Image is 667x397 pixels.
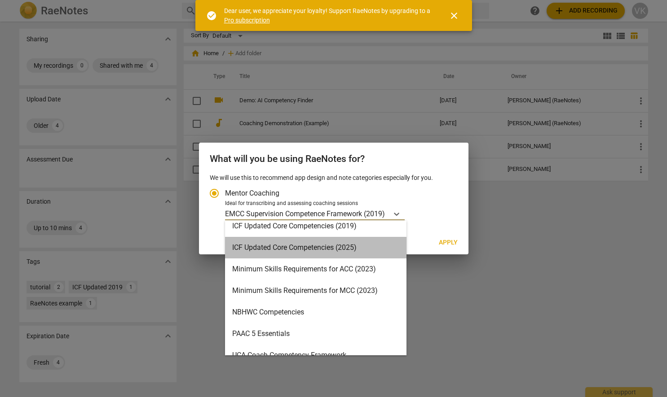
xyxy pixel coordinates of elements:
[225,258,406,280] div: Minimum Skills Requirements for ACC (2023)
[225,237,406,258] div: ICF Updated Core Competencies (2025)
[225,188,279,198] span: Mentor Coaching
[432,235,465,251] button: Apply
[225,209,385,219] p: EMCC Supervision Competence Framework (2019)
[225,200,455,208] div: Ideal for transcribing and assessing coaching sessions
[206,10,217,21] span: check_circle
[439,238,458,247] span: Apply
[225,301,406,323] div: NBHWC Competencies
[225,215,406,237] div: ICF Updated Core Competencies (2019)
[210,183,458,221] div: Account type
[225,345,406,366] div: UCA Coach Competency Framework
[443,5,465,26] button: Close
[224,6,433,25] div: Dear user, we appreciate your loyalty! Support RaeNotes by upgrading to a
[224,17,270,24] a: Pro subscription
[225,280,406,301] div: Minimum Skills Requirements for MCC (2023)
[225,323,406,345] div: PAAC 5 Essentials
[386,209,388,218] input: Ideal for transcribing and assessing coaching sessionsEMCC Supervision Competence Framework (2019)
[210,153,458,165] h2: What will you be using RaeNotes for?
[449,10,459,21] span: close
[210,173,458,183] p: We will use this to recommend app design and note categories especially for you.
